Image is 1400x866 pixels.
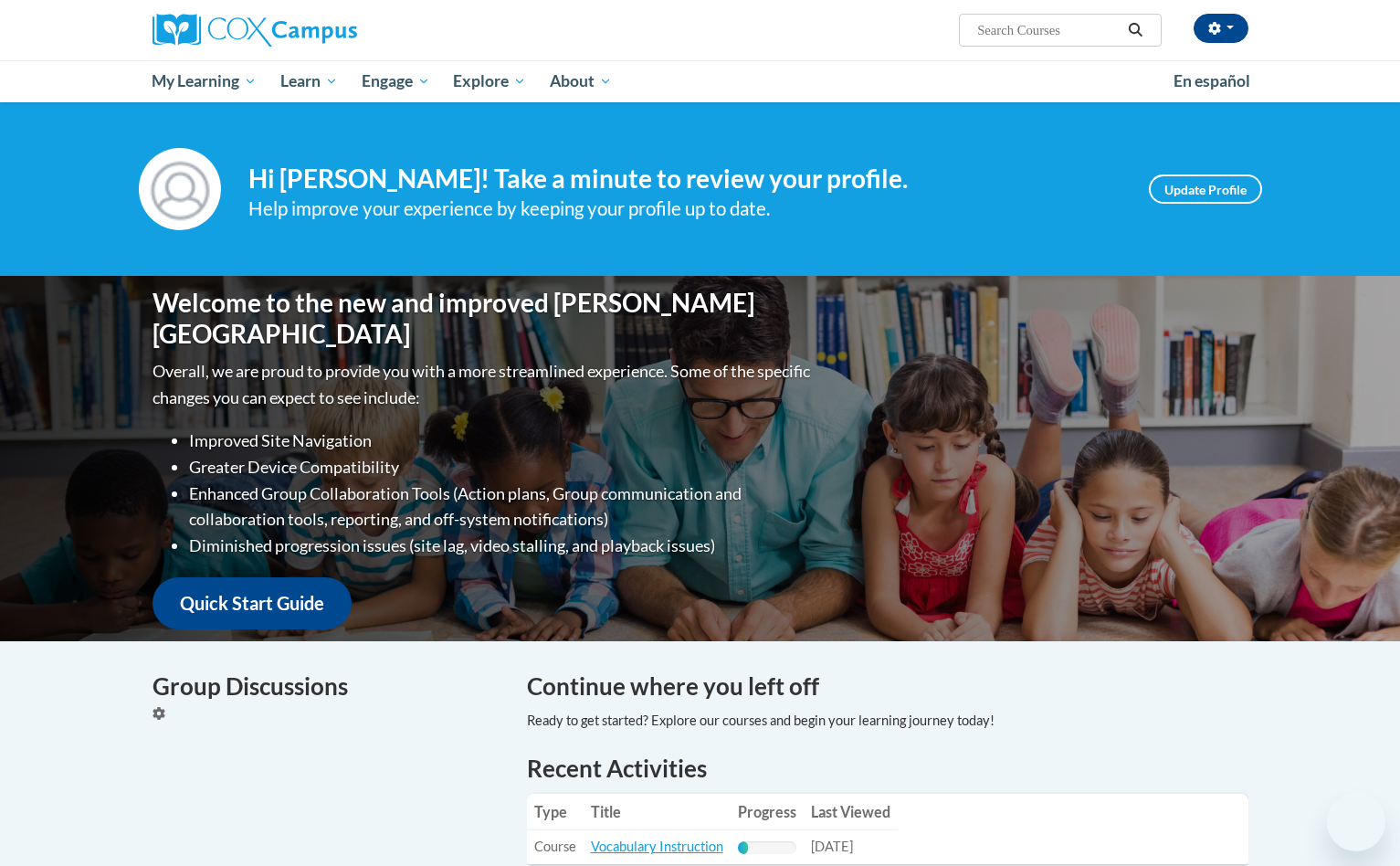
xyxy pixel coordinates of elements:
a: Update Profile [1149,174,1262,204]
th: Last Viewed [804,794,898,830]
li: Improved Site Navigation [189,428,815,454]
span: Course [534,839,576,854]
a: Learn [268,60,350,102]
a: About [538,60,624,102]
div: Progress, % [738,841,749,854]
h1: Recent Activities [527,752,1248,785]
img: Cox Campus [153,14,357,47]
a: Vocabulary Instruction [591,839,723,854]
li: Diminished progression issues (site lag, video stalling, and playback issues) [189,533,815,559]
img: Profile Image [139,148,221,230]
iframe: Button to launch messaging window [1327,793,1385,851]
span: Learn [280,70,338,92]
a: Engage [350,60,442,102]
span: Engage [362,70,430,92]
span: Explore [453,70,526,92]
th: Progress [731,794,804,830]
h4: Continue where you left off [527,669,1248,704]
th: Type [527,794,584,830]
span: [DATE] [811,839,853,854]
a: My Learning [141,60,269,102]
span: About [550,70,612,92]
li: Enhanced Group Collaboration Tools (Action plans, Group communication and collaboration tools, re... [189,481,815,533]
button: Account Settings [1194,14,1248,43]
h1: Welcome to the new and improved [PERSON_NAME][GEOGRAPHIC_DATA] [153,288,815,349]
li: Greater Device Compatibility [189,454,815,481]
a: Explore [441,60,538,102]
span: My Learning [152,70,257,92]
span: En español [1174,71,1250,90]
input: Search Courses [975,19,1121,41]
a: Quick Start Guide [153,577,352,629]
p: Overall, we are proud to provide you with a more streamlined experience. Some of the specific cha... [153,358,815,411]
h4: Hi [PERSON_NAME]! Take a minute to review your profile. [248,164,1121,195]
div: Help improve your experience by keeping your profile up to date. [248,194,1121,224]
h4: Group Discussions [153,669,500,704]
th: Title [584,794,731,830]
div: Main menu [125,60,1276,102]
button: Search [1121,19,1149,41]
a: En español [1162,62,1262,100]
a: Cox Campus [153,14,500,47]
